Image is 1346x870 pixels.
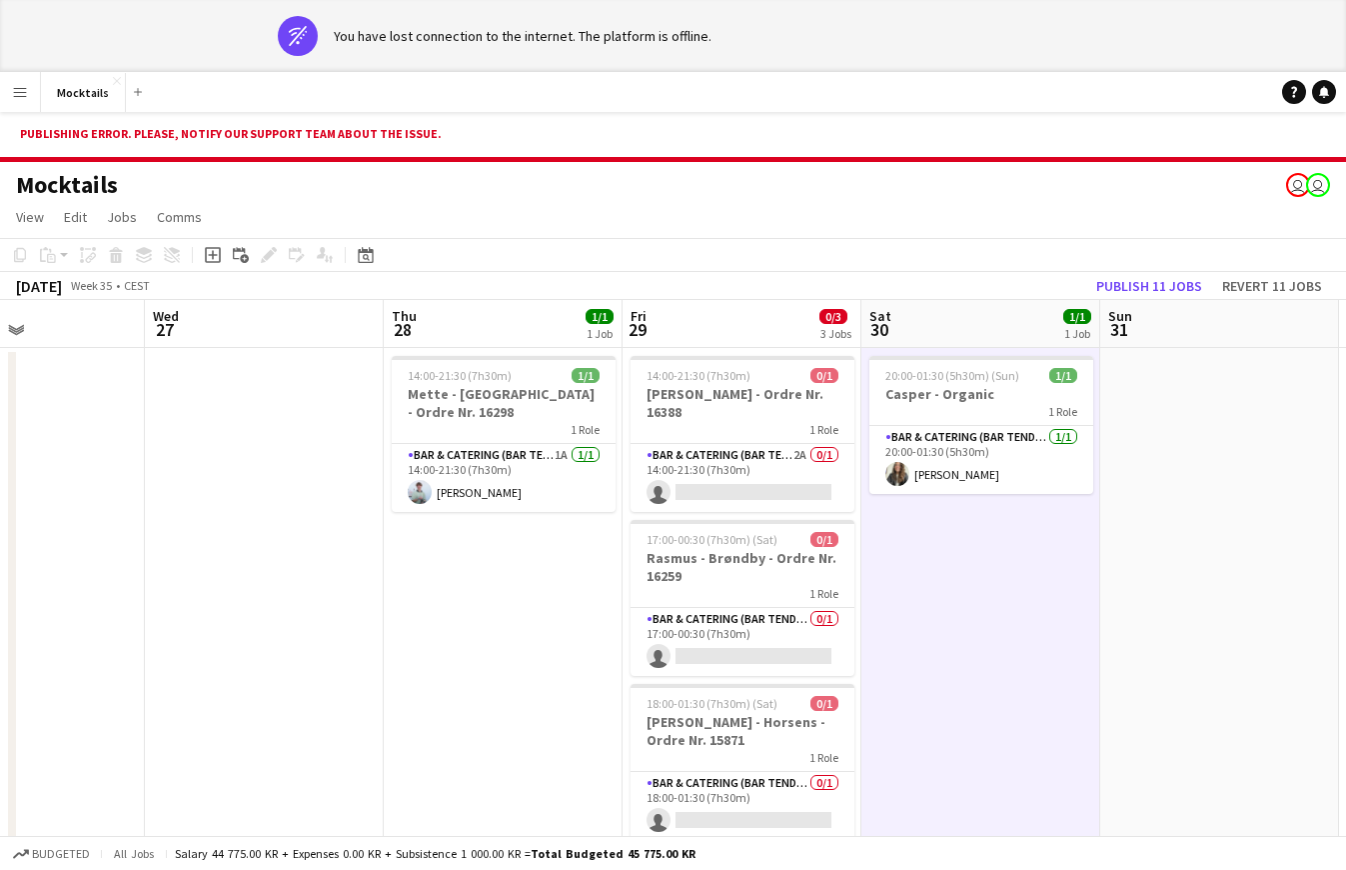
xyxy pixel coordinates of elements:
[1048,404,1077,419] span: 1 Role
[392,356,616,512] app-job-card: 14:00-21:30 (7h30m)1/1Mette - [GEOGRAPHIC_DATA] - Ordre Nr. 162981 RoleBar & Catering (Bar Tender...
[647,532,777,547] span: 17:00-00:30 (7h30m) (Sat)
[56,204,95,230] a: Edit
[1306,173,1330,197] app-user-avatar: Hektor Pantas
[647,696,777,711] span: 18:00-01:30 (7h30m) (Sat)
[631,684,854,840] app-job-card: 18:00-01:30 (7h30m) (Sat)0/1[PERSON_NAME] - Horsens - Ordre Nr. 158711 RoleBar & Catering (Bar Te...
[631,772,854,840] app-card-role: Bar & Catering (Bar Tender)0/118:00-01:30 (7h30m)
[809,586,838,601] span: 1 Role
[1088,273,1210,299] button: Publish 11 jobs
[149,204,210,230] a: Comms
[631,608,854,676] app-card-role: Bar & Catering (Bar Tender)0/117:00-00:30 (7h30m)
[586,309,614,324] span: 1/1
[1105,318,1132,341] span: 31
[869,385,1093,403] h3: Casper - Organic
[392,444,616,512] app-card-role: Bar & Catering (Bar Tender)1A1/114:00-21:30 (7h30m)[PERSON_NAME]
[392,307,417,325] span: Thu
[1049,368,1077,383] span: 1/1
[334,27,711,45] div: You have lost connection to the internet. The platform is offline.
[631,356,854,512] app-job-card: 14:00-21:30 (7h30m)0/1[PERSON_NAME] - Ordre Nr. 163881 RoleBar & Catering (Bar Tender)2A0/114:00-...
[1063,309,1091,324] span: 1/1
[392,385,616,421] h3: Mette - [GEOGRAPHIC_DATA] - Ordre Nr. 16298
[810,696,838,711] span: 0/1
[631,444,854,512] app-card-role: Bar & Catering (Bar Tender)2A0/114:00-21:30 (7h30m)
[820,326,851,341] div: 3 Jobs
[16,276,62,296] div: [DATE]
[153,307,179,325] span: Wed
[809,422,838,437] span: 1 Role
[110,846,158,861] span: All jobs
[869,307,891,325] span: Sat
[124,278,150,293] div: CEST
[66,278,116,293] span: Week 35
[1064,326,1090,341] div: 1 Job
[64,208,87,226] span: Edit
[631,713,854,749] h3: [PERSON_NAME] - Horsens - Ordre Nr. 15871
[16,170,118,200] h1: Mocktails
[631,520,854,676] app-job-card: 17:00-00:30 (7h30m) (Sat)0/1Rasmus - Brøndby - Ordre Nr. 162591 RoleBar & Catering (Bar Tender)0/...
[631,549,854,585] h3: Rasmus - Brøndby - Ordre Nr. 16259
[1286,173,1310,197] app-user-avatar: Hektor Pantas
[175,846,695,861] div: Salary 44 775.00 KR + Expenses 0.00 KR + Subsistence 1 000.00 KR =
[1214,273,1330,299] button: Revert 11 jobs
[571,422,600,437] span: 1 Role
[628,318,647,341] span: 29
[10,843,93,865] button: Budgeted
[531,846,695,861] span: Total Budgeted 45 775.00 KR
[150,318,179,341] span: 27
[107,208,137,226] span: Jobs
[866,318,891,341] span: 30
[810,368,838,383] span: 0/1
[8,204,52,230] a: View
[408,368,512,383] span: 14:00-21:30 (7h30m)
[389,318,417,341] span: 28
[809,750,838,765] span: 1 Role
[631,307,647,325] span: Fri
[631,385,854,421] h3: [PERSON_NAME] - Ordre Nr. 16388
[32,847,90,861] span: Budgeted
[869,356,1093,494] app-job-card: 20:00-01:30 (5h30m) (Sun)1/1Casper - Organic1 RoleBar & Catering (Bar Tender)1/120:00-01:30 (5h30...
[647,368,750,383] span: 14:00-21:30 (7h30m)
[885,368,1019,383] span: 20:00-01:30 (5h30m) (Sun)
[1108,307,1132,325] span: Sun
[810,532,838,547] span: 0/1
[157,208,202,226] span: Comms
[16,208,44,226] span: View
[587,326,613,341] div: 1 Job
[41,73,126,112] button: Mocktails
[99,204,145,230] a: Jobs
[819,309,847,324] span: 0/3
[572,368,600,383] span: 1/1
[869,426,1093,494] app-card-role: Bar & Catering (Bar Tender)1/120:00-01:30 (5h30m)[PERSON_NAME]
